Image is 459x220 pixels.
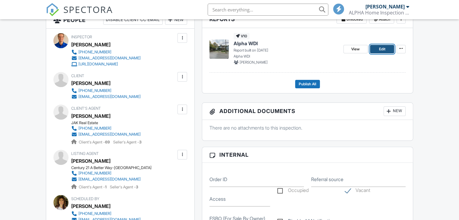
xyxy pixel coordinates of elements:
a: [EMAIL_ADDRESS][DOMAIN_NAME] [71,94,141,100]
div: [PHONE_NUMBER] [78,211,111,216]
h3: People [46,11,194,29]
div: JAK Real Estate [71,121,145,125]
span: Client's Agent [71,106,101,111]
div: ALPHA Home Inspection LLC [349,10,409,16]
h3: Internal [202,147,413,163]
span: Listing Agent [71,151,99,156]
div: [EMAIL_ADDRESS][DOMAIN_NAME] [78,94,141,99]
div: [PERSON_NAME] [71,40,110,49]
label: Occupied [277,187,309,195]
a: [EMAIL_ADDRESS][DOMAIN_NAME] [71,131,141,137]
div: [EMAIL_ADDRESS][DOMAIN_NAME] [78,177,141,182]
div: New [165,15,187,25]
a: SPECTORA [46,8,113,21]
div: [PHONE_NUMBER] [78,88,111,93]
a: [PHONE_NUMBER] [71,211,141,217]
a: [EMAIL_ADDRESS][DOMAIN_NAME] [71,176,147,182]
div: [PERSON_NAME] [365,4,405,10]
div: [PERSON_NAME] [71,156,110,165]
div: [EMAIL_ADDRESS][DOMAIN_NAME] [78,56,141,61]
a: [PHONE_NUMBER] [71,125,141,131]
div: [PHONE_NUMBER] [78,126,111,131]
span: Inspector [71,35,92,39]
a: [URL][DOMAIN_NAME] [71,61,141,67]
strong: 1 [105,185,107,189]
input: Access [209,192,270,206]
a: [PHONE_NUMBER] [71,88,141,94]
a: [PHONE_NUMBER] [71,49,141,55]
div: [EMAIL_ADDRESS][DOMAIN_NAME] [78,132,141,137]
div: Century 21 A Better Way-[GEOGRAPHIC_DATA] [71,165,151,170]
label: Access [209,196,226,202]
strong: 3 [139,140,142,144]
a: [PHONE_NUMBER] [71,170,147,176]
div: [URL][DOMAIN_NAME] [78,62,118,67]
input: Search everything... [208,4,328,16]
strong: 3 [136,185,138,189]
img: The Best Home Inspection Software - Spectora [46,3,59,16]
span: Client's Agent - [79,140,111,144]
a: [EMAIL_ADDRESS][DOMAIN_NAME] [71,55,141,61]
div: [PERSON_NAME] [71,202,110,211]
span: Client's Agent - [79,185,107,189]
span: Client [71,74,84,78]
div: [PHONE_NUMBER] [78,171,111,176]
label: Vacant [345,187,370,195]
p: There are no attachments to this inspection. [209,124,406,131]
div: Disable Client CC Email [103,15,163,25]
div: [PHONE_NUMBER] [78,50,111,55]
span: Seller's Agent - [110,185,138,189]
span: Scheduled By [71,196,99,201]
h3: Additional Documents [202,103,413,120]
span: SPECTORA [63,3,113,16]
label: Referral source [311,176,343,183]
div: New [384,106,406,116]
div: [PERSON_NAME] [71,112,110,121]
label: Order ID [209,176,227,183]
div: [PERSON_NAME] [71,79,110,88]
span: Seller's Agent - [113,140,142,144]
strong: 69 [105,140,110,144]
